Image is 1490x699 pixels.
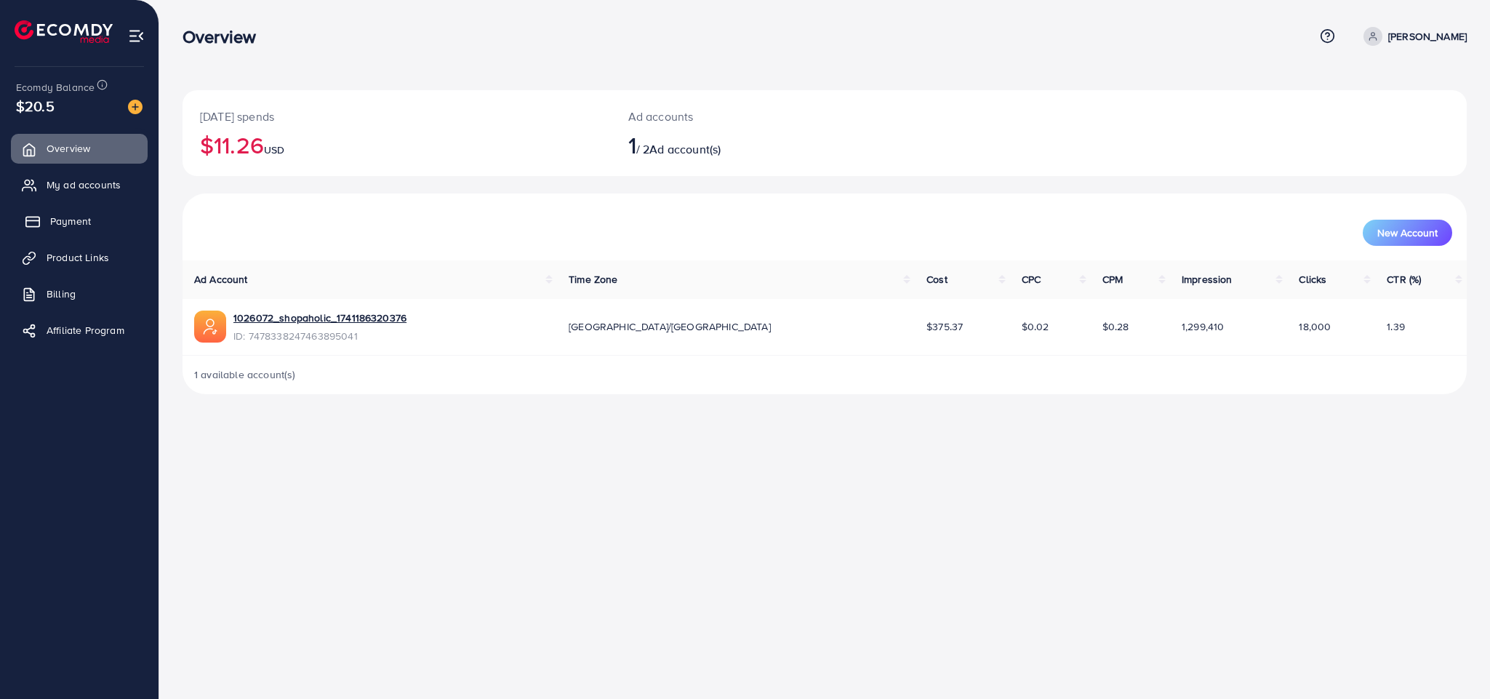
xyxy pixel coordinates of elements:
[128,100,143,114] img: image
[649,141,721,157] span: Ad account(s)
[1388,28,1467,45] p: [PERSON_NAME]
[200,131,593,159] h2: $11.26
[1182,272,1233,287] span: Impression
[1299,272,1326,287] span: Clicks
[1358,27,1467,46] a: [PERSON_NAME]
[264,143,284,157] span: USD
[11,134,148,163] a: Overview
[233,311,406,325] a: 1026072_shopaholic_1741186320376
[11,207,148,236] a: Payment
[47,250,109,265] span: Product Links
[47,323,124,337] span: Affiliate Program
[194,367,296,382] span: 1 available account(s)
[569,272,617,287] span: Time Zone
[16,80,95,95] span: Ecomdy Balance
[1182,319,1224,334] span: 1,299,410
[1387,319,1405,334] span: 1.39
[1363,220,1452,246] button: New Account
[1377,228,1438,238] span: New Account
[11,279,148,308] a: Billing
[926,319,963,334] span: $375.37
[16,95,55,116] span: $20.5
[233,329,406,343] span: ID: 7478338247463895041
[1387,272,1421,287] span: CTR (%)
[628,128,636,161] span: 1
[50,214,91,228] span: Payment
[194,311,226,343] img: ic-ads-acc.e4c84228.svg
[11,243,148,272] a: Product Links
[11,316,148,345] a: Affiliate Program
[569,319,771,334] span: [GEOGRAPHIC_DATA]/[GEOGRAPHIC_DATA]
[15,20,113,43] img: logo
[1102,272,1123,287] span: CPM
[128,28,145,44] img: menu
[628,131,915,159] h2: / 2
[47,287,76,301] span: Billing
[11,170,148,199] a: My ad accounts
[926,272,948,287] span: Cost
[47,141,90,156] span: Overview
[200,108,593,125] p: [DATE] spends
[1022,272,1041,287] span: CPC
[194,272,248,287] span: Ad Account
[1299,319,1331,334] span: 18,000
[183,26,268,47] h3: Overview
[47,177,121,192] span: My ad accounts
[1102,319,1129,334] span: $0.28
[1022,319,1049,334] span: $0.02
[628,108,915,125] p: Ad accounts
